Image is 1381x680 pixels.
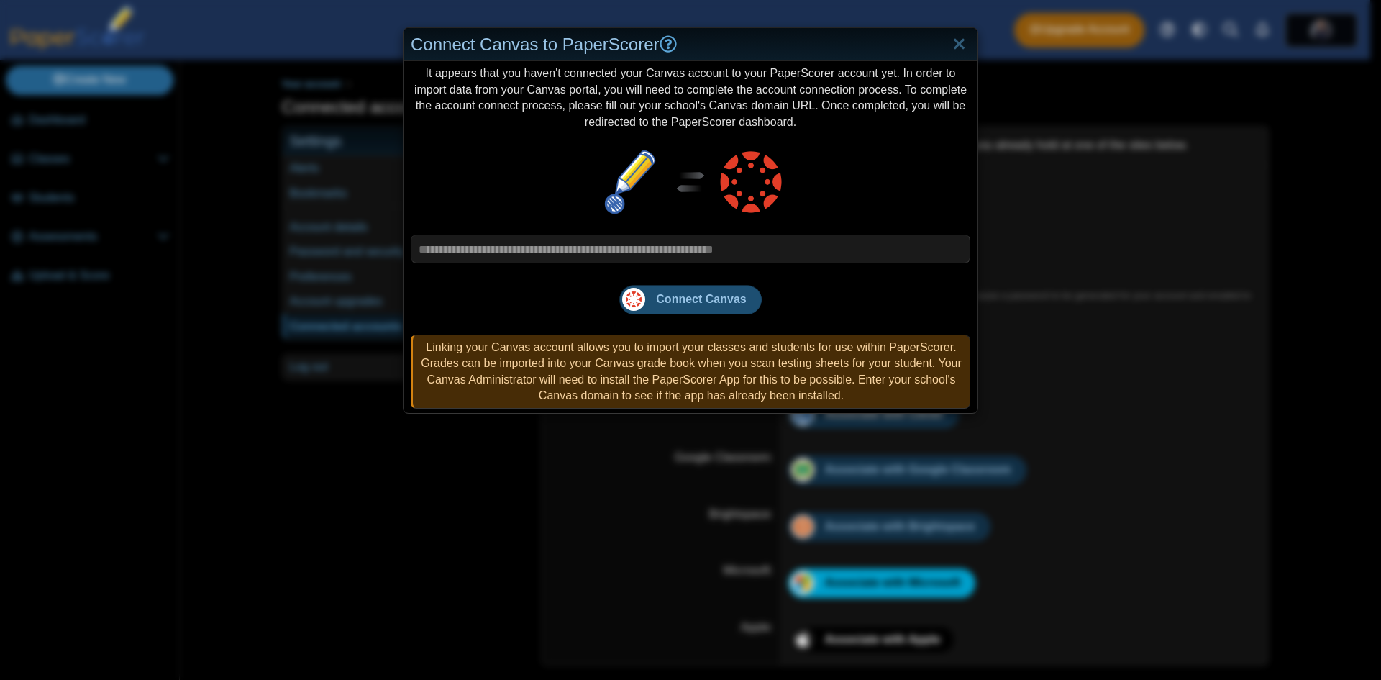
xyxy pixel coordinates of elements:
img: paper-scorer-favicon.png [594,146,666,218]
span: Connect Canvas [656,293,746,305]
a: Close [948,32,970,57]
img: sync.svg [666,172,715,192]
img: canvas-logo.png [715,146,787,218]
div: It appears that you haven't connected your Canvas account to your PaperScorer account yet. In ord... [404,61,977,413]
div: Connect Canvas to PaperScorer [404,28,977,62]
div: Linking your Canvas account allows you to import your classes and students for use within PaperSc... [411,335,970,409]
button: Connect Canvas [619,285,761,314]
